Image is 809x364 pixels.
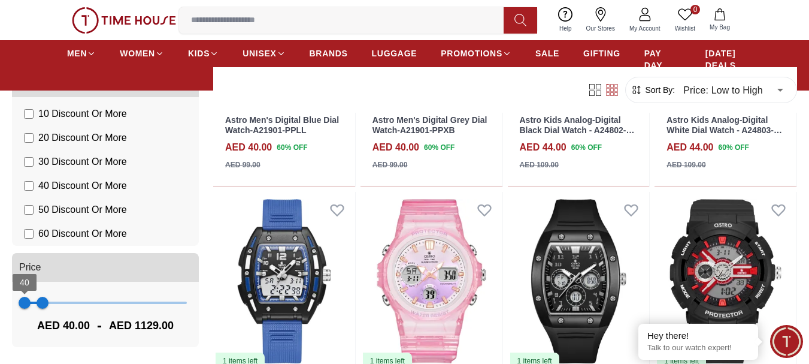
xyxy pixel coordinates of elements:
[372,47,417,59] span: LUGGAGE
[19,260,41,275] span: Price
[24,157,34,167] input: 30 Discount Or More
[67,47,87,59] span: MEN
[37,317,90,334] span: AED 40.00
[12,253,199,282] button: Price
[188,43,219,64] a: KIDS
[277,142,307,153] span: 60 % OFF
[583,43,620,64] a: GIFTING
[24,181,34,191] input: 40 Discount Or More
[372,140,419,155] h4: AED 40.00
[109,317,174,334] span: AED 1129.00
[243,43,285,64] a: UNISEX
[372,115,487,135] a: Astro Men's Digital Grey Dial Watch-A21901-PPXB
[38,155,127,169] span: 30 Discount Or More
[243,47,276,59] span: UNISEX
[670,24,700,33] span: Wishlist
[666,160,705,170] div: AED 109.00
[24,133,34,143] input: 20 Discount Or More
[555,24,577,33] span: Help
[719,142,749,153] span: 60 % OFF
[38,203,127,217] span: 50 Discount Or More
[520,160,559,170] div: AED 109.00
[120,43,164,64] a: WOMEN
[38,107,127,121] span: 10 Discount Or More
[702,6,737,34] button: My Bag
[38,131,127,145] span: 20 Discount Or More
[72,7,176,34] img: ...
[20,278,29,287] span: 40
[643,84,675,96] span: Sort By:
[372,160,408,170] div: AED 99.00
[372,43,417,64] a: LUGGAGE
[424,142,455,153] span: 60 % OFF
[770,325,803,358] div: Chat Widget
[225,140,272,155] h4: AED 40.00
[705,43,742,76] a: [DATE] DEALS
[705,47,742,71] span: [DATE] DEALS
[310,43,348,64] a: BRANDS
[647,330,749,342] div: Hey there!
[225,115,339,135] a: Astro Men's Digital Blue Dial Watch-A21901-PPLL
[188,47,210,59] span: KIDS
[668,5,702,35] a: 0Wishlist
[583,47,620,59] span: GIFTING
[120,47,155,59] span: WOMEN
[647,343,749,353] p: Talk to our watch expert!
[225,160,260,170] div: AED 99.00
[38,227,127,241] span: 60 Discount Or More
[690,5,700,14] span: 0
[571,142,602,153] span: 60 % OFF
[581,24,620,33] span: Our Stores
[441,43,511,64] a: PROMOTIONS
[67,43,96,64] a: MEN
[552,5,579,35] a: Help
[535,47,559,59] span: SALE
[631,84,675,96] button: Sort By:
[625,24,665,33] span: My Account
[644,43,681,88] a: PAY DAY SALE
[520,115,635,145] a: Astro Kids Analog-Digital Black Dial Watch - A24802-PPNN
[90,316,109,335] span: -
[520,140,566,155] h4: AED 44.00
[441,47,502,59] span: PROMOTIONS
[579,5,622,35] a: Our Stores
[666,115,782,145] a: Astro Kids Analog-Digital White Dial Watch - A24803-PPGG
[666,140,713,155] h4: AED 44.00
[38,179,127,193] span: 40 Discount Or More
[675,73,792,107] div: Price: Low to High
[24,229,34,239] input: 60 Discount Or More
[310,47,348,59] span: BRANDS
[24,109,34,119] input: 10 Discount Or More
[705,23,735,32] span: My Bag
[535,43,559,64] a: SALE
[644,47,681,83] span: PAY DAY SALE
[24,205,34,215] input: 50 Discount Or More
